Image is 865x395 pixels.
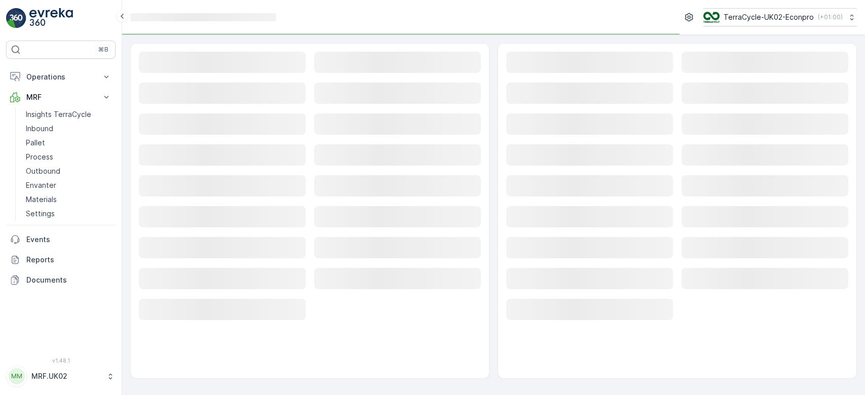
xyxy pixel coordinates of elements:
p: Events [26,234,111,245]
button: MMMRF.UK02 [6,366,116,387]
div: MM [9,368,25,384]
a: Documents [6,270,116,290]
p: TerraCycle-UK02-Econpro [724,12,814,22]
img: logo [6,8,26,28]
p: Process [26,152,53,162]
a: Insights TerraCycle [22,107,116,122]
p: Envanter [26,180,56,190]
a: Process [22,150,116,164]
p: MRF [26,92,95,102]
a: Pallet [22,136,116,150]
a: Envanter [22,178,116,192]
a: Materials [22,192,116,207]
p: Inbound [26,124,53,134]
a: Inbound [22,122,116,136]
button: Operations [6,67,116,87]
p: Materials [26,194,57,205]
img: terracycle_logo_wKaHoWT.png [703,12,720,23]
a: Reports [6,250,116,270]
p: Pallet [26,138,45,148]
p: Reports [26,255,111,265]
a: Events [6,229,116,250]
button: MRF [6,87,116,107]
p: Settings [26,209,55,219]
p: Outbound [26,166,60,176]
p: Operations [26,72,95,82]
p: MRF.UK02 [31,371,101,381]
span: v 1.48.1 [6,358,116,364]
a: Settings [22,207,116,221]
p: Insights TerraCycle [26,109,91,120]
a: Outbound [22,164,116,178]
p: ( +01:00 ) [818,13,843,21]
p: Documents [26,275,111,285]
img: logo_light-DOdMpM7g.png [29,8,73,28]
button: TerraCycle-UK02-Econpro(+01:00) [703,8,857,26]
p: ⌘B [98,46,108,54]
